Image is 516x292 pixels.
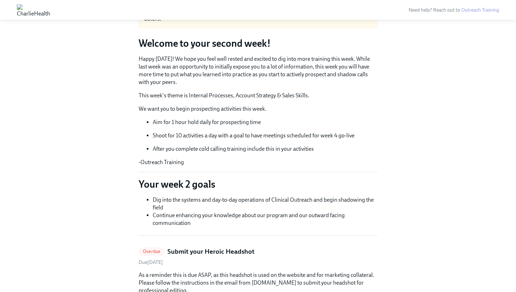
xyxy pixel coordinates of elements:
p: Shoot for 10 activities a day with a goal to have meetings scheduled for week 4 go-live [153,132,377,139]
p: Your week 2 goals [139,178,377,190]
img: CharlieHealth [17,4,50,15]
p: After you complete cold calling training include this in your activities [153,145,377,153]
p: Happy [DATE]! We hope you feel well rested and excited to dig into more training this week. While... [139,55,377,86]
span: Friday, August 8th 2025, 10:00 am [139,259,163,265]
a: OverdueSubmit your Heroic HeadshotDue[DATE] [139,247,377,266]
li: Dig into the systems and day-to-day operations of Clinical Outreach and begin shadowing the field [153,196,377,212]
span: Overdue [139,249,165,254]
h3: Welcome to your second week! [139,37,377,50]
p: Aim for 1 hour hold daily for prospecting time [153,118,377,126]
h5: Submit your Heroic Headshot [167,247,254,256]
p: -Outreach Training [139,158,377,166]
li: Continue enhancing your knowledge about our program and our outward facing communication [153,212,377,227]
a: Outreach Training [461,7,499,13]
p: We want you to begin prospecting activities this week. [139,105,377,113]
span: Need help? Reach out to [409,7,499,13]
p: This week's theme is Internal Processes, Account Strategy & Sales Skills. [139,92,377,99]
